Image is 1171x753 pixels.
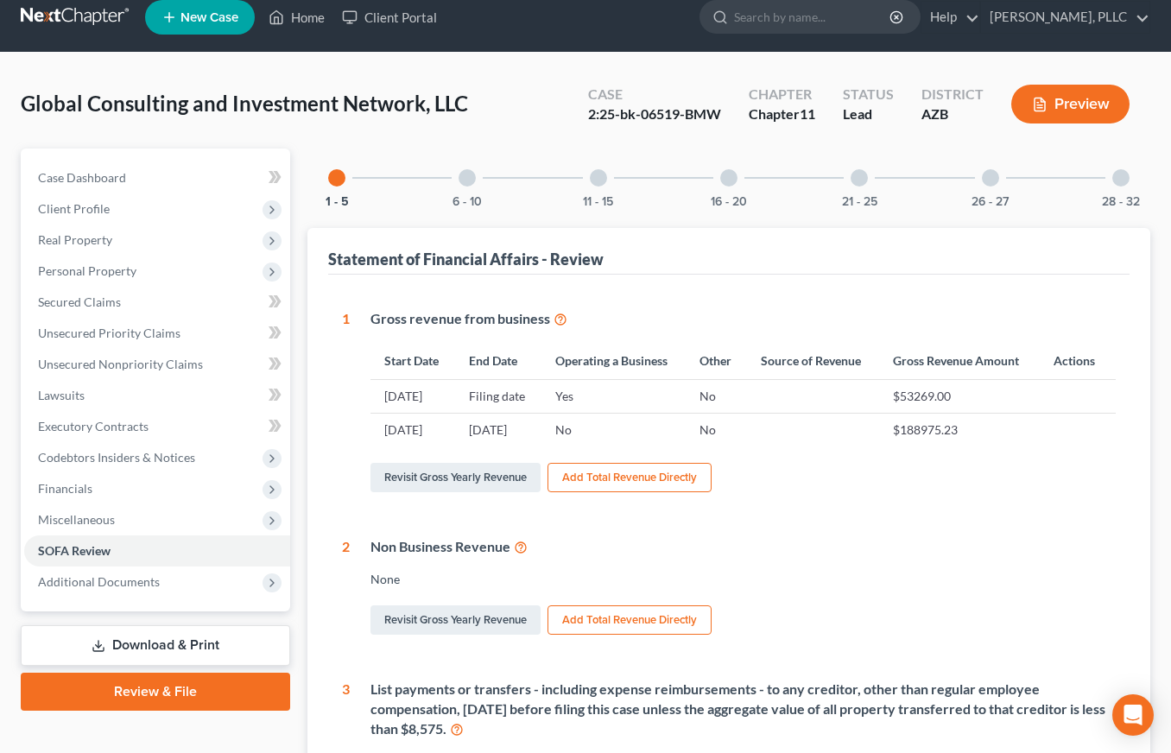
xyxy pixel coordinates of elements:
[342,537,350,638] div: 2
[686,380,747,413] td: No
[972,196,1009,208] button: 26 - 27
[24,287,290,318] a: Secured Claims
[38,232,112,247] span: Real Property
[38,263,136,278] span: Personal Property
[455,343,541,380] th: End Date
[24,535,290,566] a: SOFA Review
[686,343,747,380] th: Other
[328,249,604,269] div: Statement of Financial Affairs - Review
[24,380,290,411] a: Lawsuits
[38,512,115,527] span: Miscellaneous
[180,11,238,24] span: New Case
[747,343,879,380] th: Source of Revenue
[38,419,149,433] span: Executory Contracts
[21,625,290,666] a: Download & Print
[370,571,1116,588] div: None
[333,2,446,33] a: Client Portal
[370,680,1116,739] div: List payments or transfers - including expense reimbursements - to any creditor, other than regul...
[879,380,1038,413] td: $53269.00
[921,85,984,104] div: District
[734,1,892,33] input: Search by name...
[24,318,290,349] a: Unsecured Priority Claims
[38,326,180,340] span: Unsecured Priority Claims
[541,413,686,446] td: No
[38,388,85,402] span: Lawsuits
[24,411,290,442] a: Executory Contracts
[541,380,686,413] td: Yes
[38,543,111,558] span: SOFA Review
[370,343,455,380] th: Start Date
[588,104,721,124] div: 2:25-bk-06519-BMW
[455,380,541,413] td: Filing date
[842,196,877,208] button: 21 - 25
[541,343,686,380] th: Operating a Business
[455,413,541,446] td: [DATE]
[260,2,333,33] a: Home
[588,85,721,104] div: Case
[370,380,455,413] td: [DATE]
[38,357,203,371] span: Unsecured Nonpriority Claims
[879,413,1038,446] td: $188975.23
[38,450,195,465] span: Codebtors Insiders & Notices
[38,481,92,496] span: Financials
[38,170,126,185] span: Case Dashboard
[686,413,747,446] td: No
[38,201,110,216] span: Client Profile
[800,105,815,122] span: 11
[921,104,984,124] div: AZB
[583,196,613,208] button: 11 - 15
[1037,343,1116,380] th: Actions
[453,196,482,208] button: 6 - 10
[370,309,1116,329] div: Gross revenue from business
[749,85,815,104] div: Chapter
[21,673,290,711] a: Review & File
[370,537,1116,557] div: Non Business Revenue
[548,605,712,635] button: Add Total Revenue Directly
[1011,85,1130,123] button: Preview
[38,294,121,309] span: Secured Claims
[326,196,349,208] button: 1 - 5
[370,413,455,446] td: [DATE]
[370,605,541,635] a: Revisit Gross Yearly Revenue
[1102,196,1140,208] button: 28 - 32
[548,463,712,492] button: Add Total Revenue Directly
[24,162,290,193] a: Case Dashboard
[749,104,815,124] div: Chapter
[370,463,541,492] a: Revisit Gross Yearly Revenue
[38,574,160,589] span: Additional Documents
[21,91,468,116] span: Global Consulting and Investment Network, LLC
[843,85,894,104] div: Status
[711,196,747,208] button: 16 - 20
[981,2,1149,33] a: [PERSON_NAME], PLLC
[921,2,979,33] a: Help
[843,104,894,124] div: Lead
[24,349,290,380] a: Unsecured Nonpriority Claims
[342,309,350,497] div: 1
[1112,694,1154,736] div: Open Intercom Messenger
[879,343,1038,380] th: Gross Revenue Amount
